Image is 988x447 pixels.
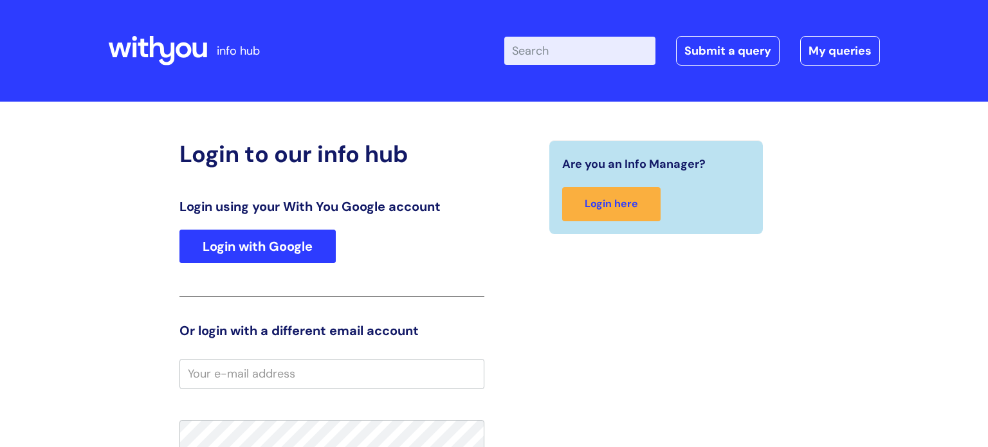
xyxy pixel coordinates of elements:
h2: Login to our info hub [179,140,484,168]
input: Search [504,37,655,65]
a: Login with Google [179,230,336,263]
a: Submit a query [676,36,780,66]
h3: Or login with a different email account [179,323,484,338]
a: My queries [800,36,880,66]
a: Login here [562,187,661,221]
input: Your e-mail address [179,359,484,388]
span: Are you an Info Manager? [562,154,706,174]
p: info hub [217,41,260,61]
h3: Login using your With You Google account [179,199,484,214]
